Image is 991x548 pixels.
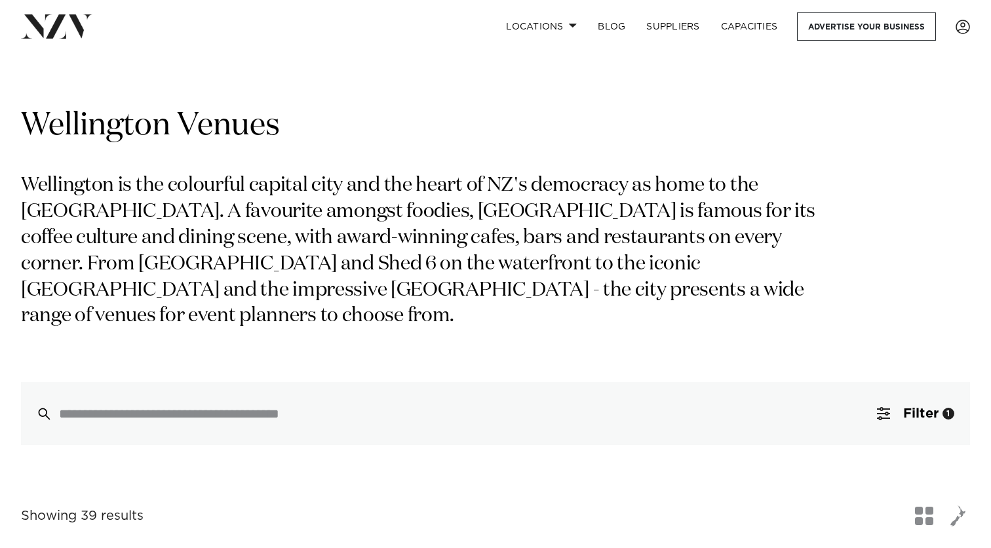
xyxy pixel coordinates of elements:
[861,382,970,445] button: Filter1
[903,407,939,420] span: Filter
[21,173,831,330] p: Wellington is the colourful capital city and the heart of NZ's democracy as home to the [GEOGRAPH...
[496,12,587,41] a: Locations
[636,12,710,41] a: SUPPLIERS
[587,12,636,41] a: BLOG
[942,408,954,420] div: 1
[21,506,144,526] div: Showing 39 results
[21,106,970,147] h1: Wellington Venues
[797,12,936,41] a: Advertise your business
[710,12,788,41] a: Capacities
[21,14,92,38] img: nzv-logo.png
